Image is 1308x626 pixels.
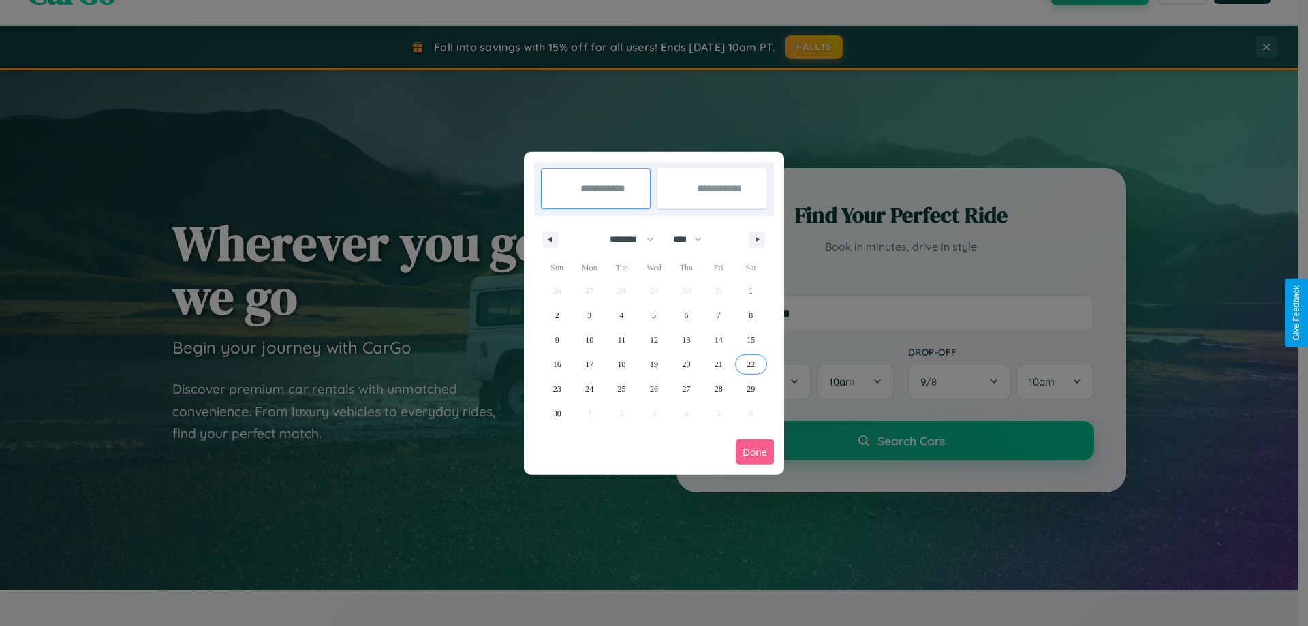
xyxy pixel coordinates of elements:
button: 30 [541,401,573,426]
span: 19 [650,352,658,377]
button: 16 [541,352,573,377]
button: 23 [541,377,573,401]
button: 6 [670,303,702,328]
span: 21 [715,352,723,377]
button: 25 [606,377,638,401]
button: 8 [735,303,767,328]
button: 9 [541,328,573,352]
button: 22 [735,352,767,377]
span: 30 [553,401,561,426]
span: Thu [670,257,702,279]
span: 17 [585,352,593,377]
button: 15 [735,328,767,352]
span: 7 [717,303,721,328]
button: Done [736,439,774,465]
span: Mon [573,257,605,279]
button: 5 [638,303,670,328]
span: 13 [682,328,690,352]
button: 3 [573,303,605,328]
span: 20 [682,352,690,377]
span: 11 [618,328,626,352]
button: 19 [638,352,670,377]
button: 12 [638,328,670,352]
button: 26 [638,377,670,401]
span: 5 [652,303,656,328]
span: 16 [553,352,561,377]
span: 10 [585,328,593,352]
span: 29 [747,377,755,401]
span: 4 [620,303,624,328]
div: Give Feedback [1292,285,1301,341]
span: 3 [587,303,591,328]
span: 26 [650,377,658,401]
span: Wed [638,257,670,279]
span: 25 [618,377,626,401]
span: 1 [749,279,753,303]
span: Tue [606,257,638,279]
button: 1 [735,279,767,303]
button: 17 [573,352,605,377]
button: 27 [670,377,702,401]
span: Sat [735,257,767,279]
span: 15 [747,328,755,352]
button: 4 [606,303,638,328]
span: 24 [585,377,593,401]
span: 22 [747,352,755,377]
button: 21 [702,352,734,377]
span: 12 [650,328,658,352]
span: 2 [555,303,559,328]
span: 18 [618,352,626,377]
span: Fri [702,257,734,279]
button: 24 [573,377,605,401]
button: 20 [670,352,702,377]
button: 11 [606,328,638,352]
button: 28 [702,377,734,401]
span: 8 [749,303,753,328]
span: 23 [553,377,561,401]
button: 13 [670,328,702,352]
span: 9 [555,328,559,352]
button: 2 [541,303,573,328]
button: 14 [702,328,734,352]
span: 14 [715,328,723,352]
span: Sun [541,257,573,279]
span: 28 [715,377,723,401]
button: 18 [606,352,638,377]
span: 27 [682,377,690,401]
button: 29 [735,377,767,401]
span: 6 [684,303,688,328]
button: 7 [702,303,734,328]
button: 10 [573,328,605,352]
